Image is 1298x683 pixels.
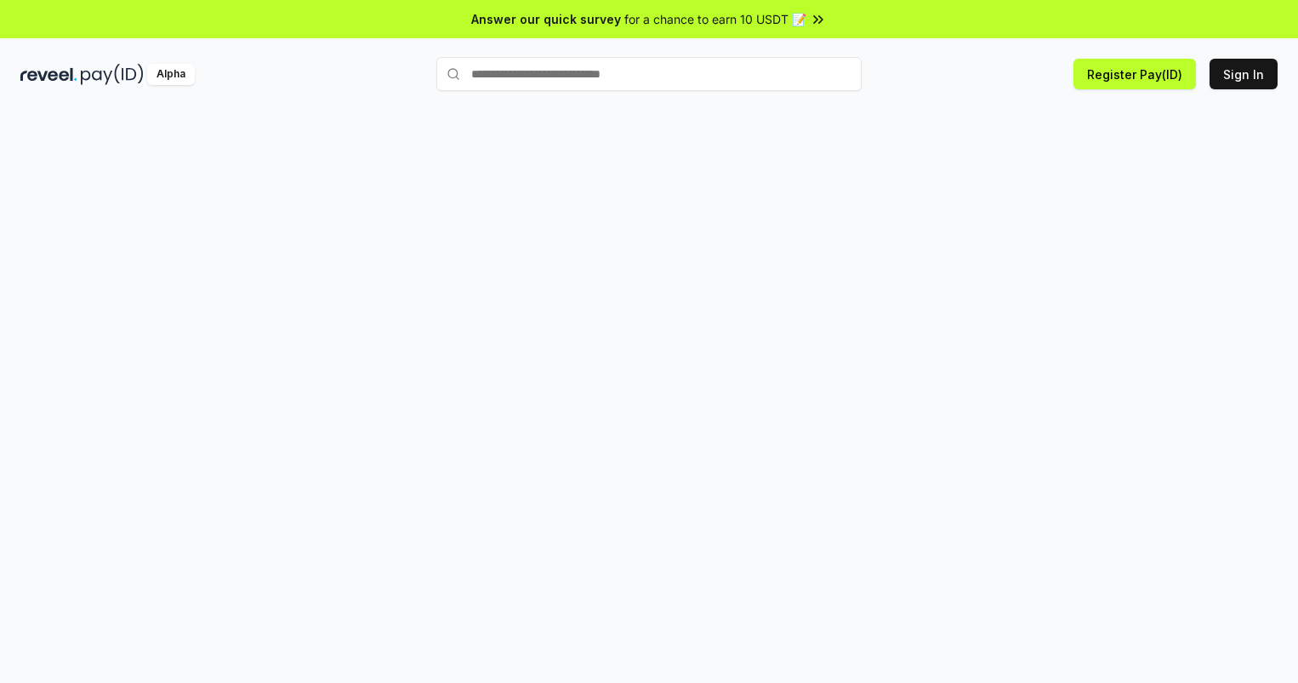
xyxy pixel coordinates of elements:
[1210,59,1278,89] button: Sign In
[147,64,195,85] div: Alpha
[1073,59,1196,89] button: Register Pay(ID)
[471,10,621,28] span: Answer our quick survey
[20,64,77,85] img: reveel_dark
[81,64,144,85] img: pay_id
[624,10,806,28] span: for a chance to earn 10 USDT 📝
